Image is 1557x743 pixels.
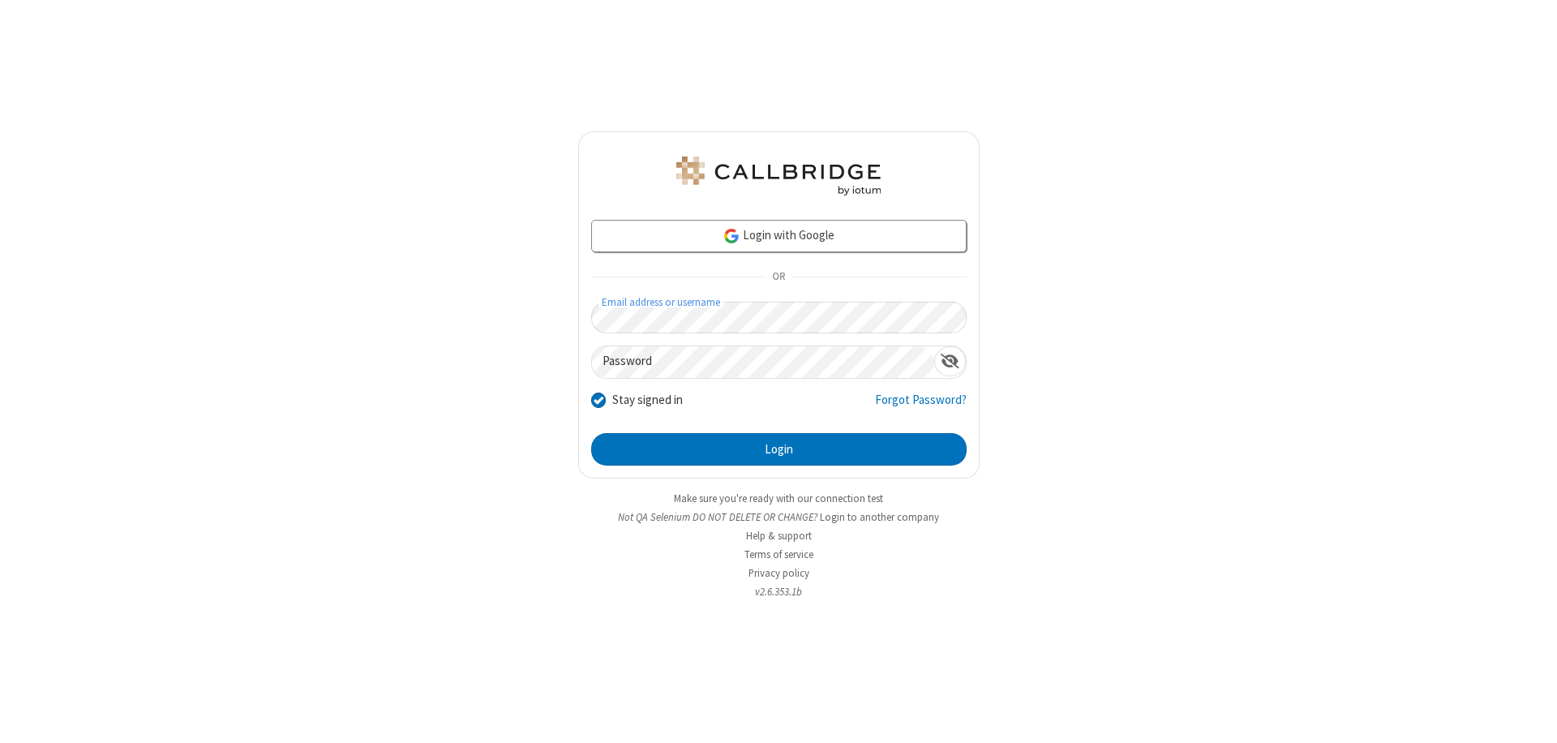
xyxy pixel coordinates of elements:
input: Password [592,346,934,378]
button: Login to another company [820,509,939,525]
span: OR [766,266,791,289]
label: Stay signed in [612,391,683,410]
a: Login with Google [591,220,967,252]
li: Not QA Selenium DO NOT DELETE OR CHANGE? [578,509,980,525]
div: Show password [934,346,966,376]
a: Forgot Password? [875,391,967,422]
a: Privacy policy [748,566,809,580]
a: Help & support [746,529,812,543]
input: Email address or username [591,302,967,333]
a: Terms of service [744,548,813,561]
li: v2.6.353.1b [578,584,980,599]
button: Login [591,433,967,466]
img: QA Selenium DO NOT DELETE OR CHANGE [673,157,884,195]
img: google-icon.png [723,227,740,245]
a: Make sure you're ready with our connection test [674,492,883,505]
